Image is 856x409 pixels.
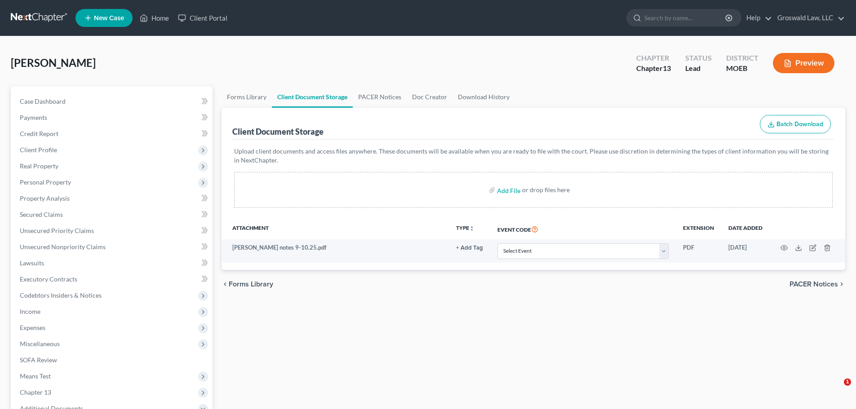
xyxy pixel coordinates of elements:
button: + Add Tag [456,245,483,251]
div: Lead [685,63,712,74]
div: District [726,53,758,63]
i: chevron_right [838,281,845,288]
i: chevron_left [222,281,229,288]
a: Unsecured Priority Claims [13,223,213,239]
span: Miscellaneous [20,340,60,347]
span: SOFA Review [20,356,57,364]
span: Means Test [20,372,51,380]
span: Income [20,308,40,315]
a: Help [742,10,772,26]
p: Upload client documents and access files anywhere. These documents will be available when you are... [234,147,833,165]
span: PACER Notices [789,281,838,288]
i: unfold_more [469,226,475,231]
a: PACER Notices [353,86,407,108]
span: Real Property [20,162,58,170]
td: [DATE] [721,239,770,263]
a: Download History [452,86,515,108]
button: PACER Notices chevron_right [789,281,845,288]
input: Search by name... [644,9,727,26]
a: Executory Contracts [13,271,213,287]
span: Personal Property [20,178,71,186]
span: Chapter 13 [20,388,51,396]
span: Secured Claims [20,211,63,218]
th: Date added [721,219,770,239]
span: New Case [94,15,124,22]
span: Client Profile [20,146,57,154]
a: SOFA Review [13,352,213,368]
a: Credit Report [13,126,213,142]
span: Lawsuits [20,259,44,267]
span: Forms Library [229,281,273,288]
th: Event Code [490,219,676,239]
span: 1 [844,378,851,386]
button: TYPEunfold_more [456,225,475,231]
span: Property Analysis [20,194,70,202]
iframe: Intercom live chat [825,378,847,400]
span: Batch Download [776,120,823,128]
span: Unsecured Nonpriority Claims [20,243,106,251]
td: [PERSON_NAME] notes 9-10.25.pdf [222,239,449,263]
a: Payments [13,110,213,126]
span: Case Dashboard [20,97,66,105]
div: MOEB [726,63,758,74]
div: or drop files here [522,185,570,194]
div: Chapter [636,53,671,63]
span: [PERSON_NAME] [11,56,96,69]
a: Lawsuits [13,255,213,271]
a: Secured Claims [13,207,213,223]
button: Preview [773,53,834,73]
button: Batch Download [760,115,831,134]
a: + Add Tag [456,243,483,252]
span: Unsecured Priority Claims [20,227,94,234]
a: Home [135,10,173,26]
span: Payments [20,114,47,121]
th: Extension [676,219,721,239]
td: PDF [676,239,721,263]
span: Credit Report [20,130,58,137]
button: chevron_left Forms Library [222,281,273,288]
span: Executory Contracts [20,275,77,283]
a: Forms Library [222,86,272,108]
a: Client Portal [173,10,232,26]
span: Expenses [20,324,45,331]
a: Client Document Storage [272,86,353,108]
th: Attachment [222,219,449,239]
div: Client Document Storage [232,126,324,137]
a: Property Analysis [13,190,213,207]
a: Unsecured Nonpriority Claims [13,239,213,255]
a: Case Dashboard [13,93,213,110]
a: Groswald Law, LLC [773,10,845,26]
div: Chapter [636,63,671,74]
span: 13 [663,64,671,72]
a: Doc Creator [407,86,452,108]
div: Status [685,53,712,63]
span: Codebtors Insiders & Notices [20,291,102,299]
